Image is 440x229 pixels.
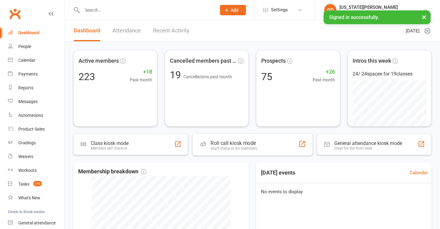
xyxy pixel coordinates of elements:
div: Dashboard [18,30,39,35]
span: 110 [33,181,42,186]
a: Messages [8,95,64,109]
div: [GEOGRAPHIC_DATA] [GEOGRAPHIC_DATA] [339,10,423,16]
span: Signed in successfully. [329,14,379,20]
div: Members self check-in [91,146,129,150]
div: Waivers [18,154,33,159]
a: Dashboard [74,20,100,41]
span: Settings [271,3,288,17]
a: Reports [8,81,64,95]
a: Calendar [8,54,64,67]
div: 75 [261,72,272,82]
div: People [18,44,31,49]
div: Messages [18,99,38,104]
div: Roll call kiosk mode [211,140,257,146]
a: Recent Activity [153,20,189,41]
span: +26 [313,68,335,76]
button: Add [220,5,246,15]
div: Staff check-in for members [211,146,257,151]
div: General attendance [18,220,56,225]
div: Automations [18,113,43,118]
a: Clubworx [7,6,23,21]
a: Automations [8,109,64,122]
div: General attendance kiosk mode [334,140,402,146]
div: GD [324,4,336,16]
div: Tasks [18,182,29,187]
input: Search... [80,6,212,14]
a: Waivers [8,150,64,164]
span: [DATE] [406,27,420,35]
span: 19 [170,69,183,81]
a: People [8,40,64,54]
button: × [419,10,430,24]
div: Gradings [18,140,36,145]
span: Prospects [261,57,286,65]
span: Intros this week [353,57,391,65]
div: Great for the front desk [334,146,402,150]
a: Workouts [8,164,64,177]
a: Payments [8,67,64,81]
div: Product Sales [18,127,45,131]
a: Product Sales [8,122,64,136]
div: 223 [79,72,95,82]
div: Class kiosk mode [91,140,129,146]
div: Workouts [18,168,37,173]
span: Membership breakdown [78,167,146,176]
div: Reports [18,85,33,90]
div: Payments [18,72,38,76]
span: Past month [130,76,152,83]
a: Gradings [8,136,64,150]
span: Add [231,8,238,13]
span: Active members [79,57,119,65]
div: Calendar [18,58,35,63]
div: No events to display [254,183,434,200]
span: Cancelled members past mon... [170,57,237,65]
a: Attendance [112,20,141,41]
h3: [DATE] events [256,167,300,178]
a: Dashboard [8,26,64,40]
div: [US_STATE][PERSON_NAME] [339,5,423,10]
div: What's New [18,195,40,200]
span: Past month [313,76,335,83]
div: 24 / 24 spaces for 19 classes [353,70,426,78]
a: Calendar [410,169,428,176]
a: What's New [8,191,64,205]
a: Tasks 110 [8,177,64,191]
span: Cancellations past month [183,74,232,79]
span: +18 [130,68,152,76]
